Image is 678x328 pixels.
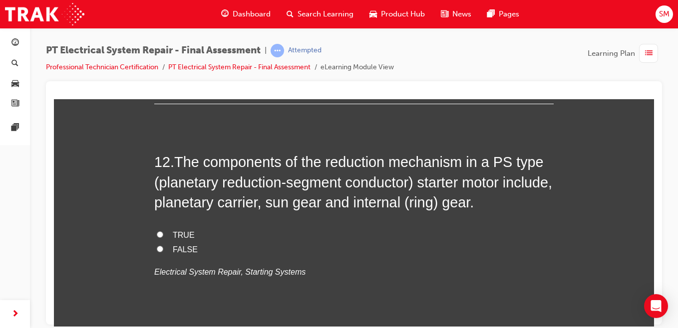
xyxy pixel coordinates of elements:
[168,63,311,71] a: PT Electrical System Repair - Final Assessment
[288,46,322,55] div: Attempted
[46,45,261,56] span: PT Electrical System Repair - Final Assessment
[479,4,527,24] a: pages-iconPages
[46,63,158,71] a: Professional Technician Certification
[11,100,19,109] span: news-icon
[433,4,479,24] a: news-iconNews
[100,53,500,113] h2: 12 .
[659,8,670,20] span: SM
[11,59,18,68] span: search-icon
[588,44,662,63] button: Learning Plan
[487,8,495,20] span: pages-icon
[298,8,353,20] span: Search Learning
[381,8,425,20] span: Product Hub
[265,45,267,56] span: |
[100,168,252,177] em: Electrical System Repair, Starting Systems
[119,132,141,140] span: TRUE
[441,8,448,20] span: news-icon
[287,8,294,20] span: search-icon
[213,4,279,24] a: guage-iconDashboard
[100,55,498,111] span: The components of the reduction mechanism in a PS type (planetary reduction-segment conductor) st...
[321,62,394,73] li: eLearning Module View
[452,8,471,20] span: News
[11,124,19,133] span: pages-icon
[11,308,19,321] span: next-icon
[645,47,653,60] span: list-icon
[279,4,361,24] a: search-iconSearch Learning
[11,39,19,48] span: guage-icon
[5,3,84,25] img: Trak
[119,146,144,155] span: FALSE
[361,4,433,24] a: car-iconProduct Hub
[271,44,284,57] span: learningRecordVerb_ATTEMPT-icon
[233,8,271,20] span: Dashboard
[103,132,109,139] input: TRUE
[588,48,635,59] span: Learning Plan
[644,294,668,318] div: Open Intercom Messenger
[221,8,229,20] span: guage-icon
[656,5,673,23] button: SM
[11,79,19,88] span: car-icon
[103,147,109,153] input: FALSE
[369,8,377,20] span: car-icon
[499,8,519,20] span: Pages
